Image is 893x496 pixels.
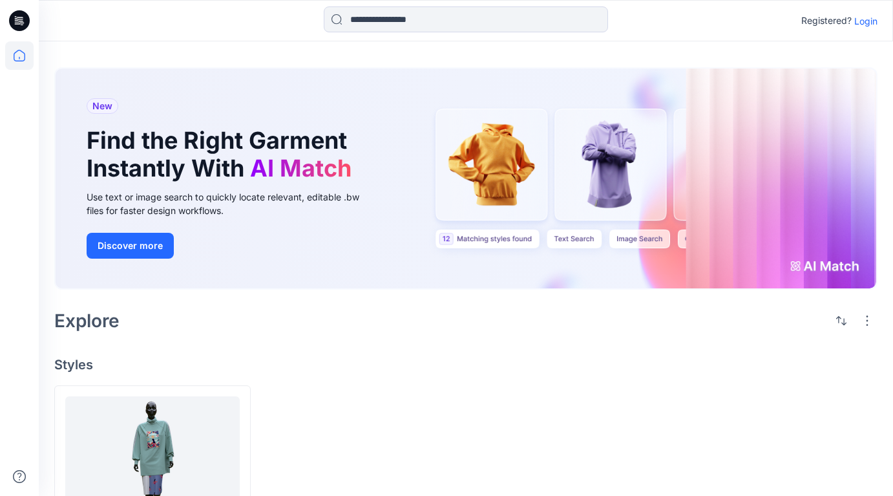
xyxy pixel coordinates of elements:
[54,310,120,331] h2: Explore
[54,357,877,372] h4: Styles
[250,154,352,182] span: AI Match
[92,98,112,114] span: New
[854,14,877,28] p: Login
[87,190,377,217] div: Use text or image search to quickly locate relevant, editable .bw files for faster design workflows.
[87,233,174,259] button: Discover more
[87,127,358,182] h1: Find the Right Garment Instantly With
[801,13,852,28] p: Registered?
